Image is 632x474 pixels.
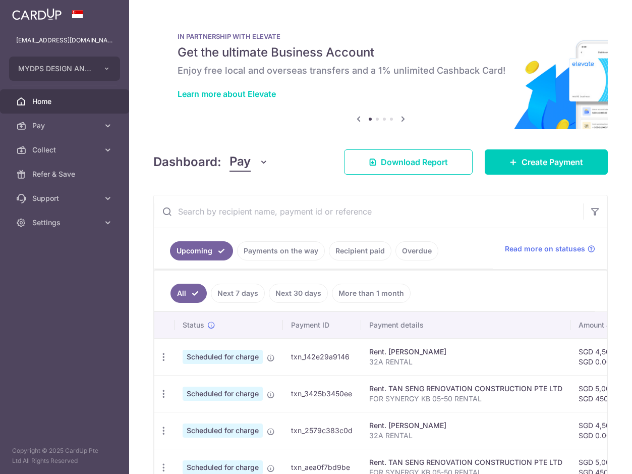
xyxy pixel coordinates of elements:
[283,375,361,412] td: txn_3425b3450ee
[522,156,583,168] span: Create Payment
[369,431,562,441] p: 32A RENTAL
[170,284,207,303] a: All
[178,32,584,40] p: IN PARTNERSHIP WITH ELEVATE
[579,320,627,330] span: Amount & GST
[178,65,584,77] h6: Enjoy free local and overseas transfers and a 1% unlimited Cashback Card!
[381,156,448,168] span: Download Report
[269,284,328,303] a: Next 30 days
[369,394,562,404] p: FOR SYNERGY KB 05-50 RENTAL
[229,152,268,172] button: Pay
[170,241,233,260] a: Upcoming
[32,169,99,179] span: Refer & Save
[485,149,608,175] a: Create Payment
[369,347,562,357] div: Rent. [PERSON_NAME]
[369,420,562,431] div: Rent. [PERSON_NAME]
[237,241,325,260] a: Payments on the way
[9,57,120,81] button: MYDPS DESIGN AND CONSTRUCTION PTE. LTD.
[32,218,99,228] span: Settings
[283,412,361,449] td: txn_2579c383c0d
[505,244,595,254] a: Read more on statuses
[329,241,391,260] a: Recipient paid
[178,44,584,61] h5: Get the ultimate Business Account
[178,89,276,99] a: Learn more about Elevate
[183,387,263,401] span: Scheduled for charge
[369,457,562,467] div: Rent. TAN SENG RENOVATION CONSTRUCTION PTE LTD
[183,350,263,364] span: Scheduled for charge
[283,338,361,375] td: txn_142e29a9146
[211,284,265,303] a: Next 7 days
[32,145,99,155] span: Collect
[153,153,221,171] h4: Dashboard:
[16,35,113,45] p: [EMAIL_ADDRESS][DOMAIN_NAME]
[12,8,62,20] img: CardUp
[369,357,562,367] p: 32A RENTAL
[32,96,99,107] span: Home
[32,193,99,203] span: Support
[332,284,411,303] a: More than 1 month
[361,312,570,338] th: Payment details
[153,16,608,129] img: Renovation banner
[32,121,99,131] span: Pay
[183,320,204,330] span: Status
[283,312,361,338] th: Payment ID
[183,424,263,438] span: Scheduled for charge
[395,241,438,260] a: Overdue
[154,195,583,228] input: Search by recipient name, payment id or reference
[505,244,585,254] span: Read more on statuses
[344,149,473,175] a: Download Report
[18,64,93,74] span: MYDPS DESIGN AND CONSTRUCTION PTE. LTD.
[229,152,251,172] span: Pay
[369,384,562,394] div: Rent. TAN SENG RENOVATION CONSTRUCTION PTE LTD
